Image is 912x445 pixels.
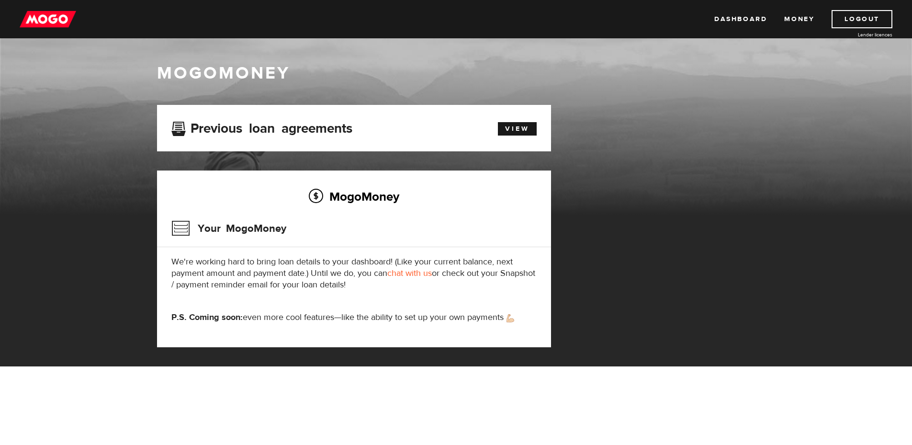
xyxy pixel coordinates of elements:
h1: MogoMoney [157,63,755,83]
strong: P.S. Coming soon: [171,312,243,323]
p: We're working hard to bring loan details to your dashboard! (Like your current balance, next paym... [171,256,537,291]
h3: Previous loan agreements [171,121,352,133]
a: Lender licences [821,31,892,38]
a: View [498,122,537,136]
h2: MogoMoney [171,186,537,206]
img: strong arm emoji [507,314,514,322]
a: Money [784,10,814,28]
h3: Your MogoMoney [171,216,286,241]
a: chat with us [387,268,432,279]
a: Dashboard [714,10,767,28]
img: mogo_logo-11ee424be714fa7cbb0f0f49df9e16ec.png [20,10,76,28]
p: even more cool features—like the ability to set up your own payments [171,312,537,323]
a: Logout [832,10,892,28]
iframe: LiveChat chat widget [872,405,912,445]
